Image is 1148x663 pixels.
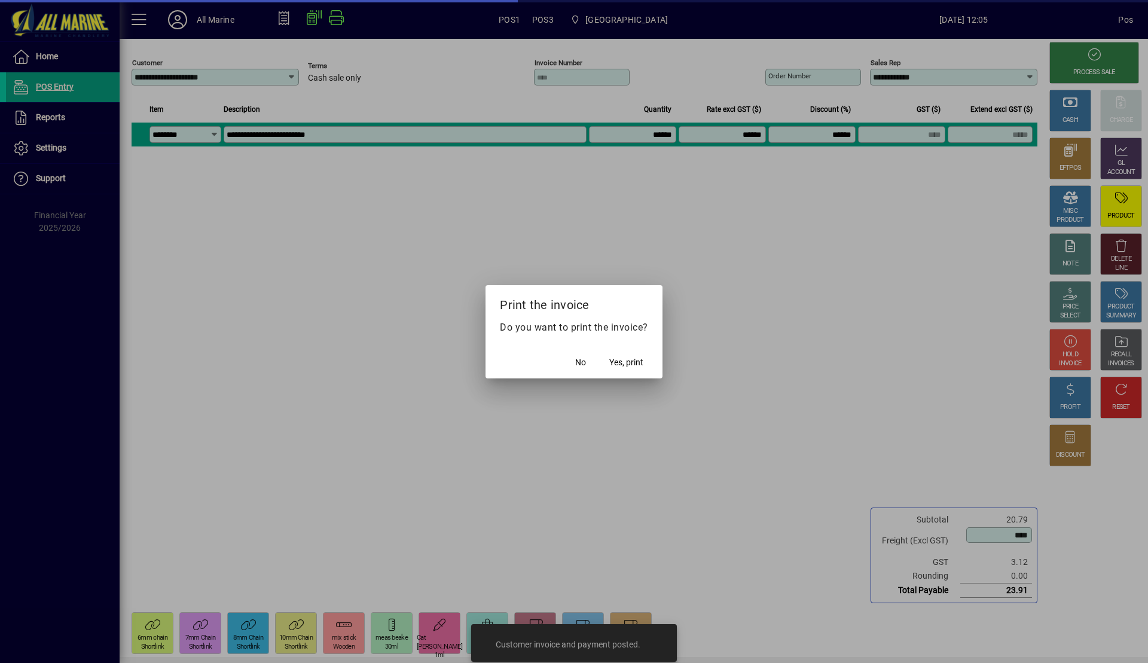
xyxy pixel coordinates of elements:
[486,285,662,320] h2: Print the invoice
[561,352,600,374] button: No
[575,356,586,369] span: No
[609,356,643,369] span: Yes, print
[500,320,648,335] p: Do you want to print the invoice?
[604,352,648,374] button: Yes, print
